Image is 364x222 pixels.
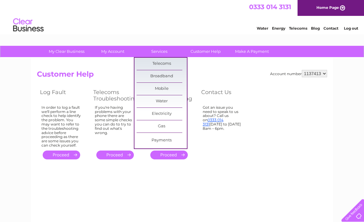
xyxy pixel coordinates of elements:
a: . [150,151,188,159]
a: My Clear Business [41,46,92,57]
a: Telecoms [289,26,307,31]
div: Account number [270,70,327,77]
a: Water [137,95,187,107]
img: logo.png [13,16,44,35]
a: My Account [88,46,138,57]
a: 0333 014 3131 [249,3,291,11]
a: Blog [311,26,320,31]
a: Energy [272,26,285,31]
a: Make A Payment [227,46,277,57]
a: Mobile [137,83,187,95]
a: . [96,151,134,159]
a: Log out [344,26,358,31]
a: Payments [137,134,187,147]
a: Gas [137,120,187,133]
a: Contact [323,26,338,31]
div: Clear Business is a trading name of Verastar Limited (registered in [GEOGRAPHIC_DATA] No. 3667643... [38,3,327,30]
th: Telecoms Troubleshooting [90,87,144,104]
a: Electricity [137,108,187,120]
a: Telecoms [137,58,187,70]
div: If you're having problems with your phone there are some simple checks you can do to try to find ... [95,105,135,145]
a: 0333 014 3131 [203,118,223,126]
a: Services [134,46,184,57]
th: Contact Us [198,87,252,104]
div: Got an issue you need to speak to us about? Call us on [DATE] to [DATE] 8am – 6pm. [203,105,242,145]
a: Customer Help [180,46,231,57]
div: In order to log a fault we'll perform a line check to help identify the problem. You may want to ... [41,105,81,147]
a: . [43,151,80,159]
a: Broadband [137,70,187,82]
a: Water [257,26,268,31]
th: Log Fault [37,87,90,104]
h2: Customer Help [37,70,327,82]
